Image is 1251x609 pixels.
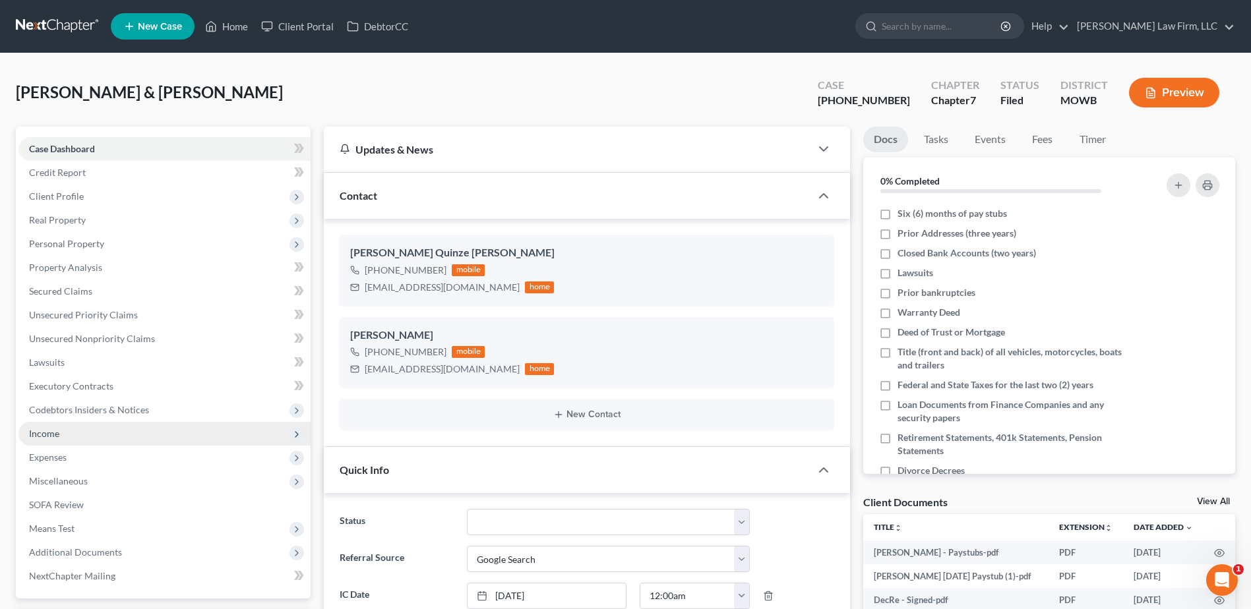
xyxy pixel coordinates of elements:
div: Chapter [931,93,979,108]
td: [PERSON_NAME] [DATE] Paystub (1)-pdf [863,564,1049,588]
input: Search by name... [882,14,1002,38]
div: Filed [1000,93,1039,108]
a: Extensionunfold_more [1059,522,1113,532]
span: Deed of Trust or Mortgage [898,326,1005,339]
span: Expenses [29,451,67,463]
td: [DATE] [1123,564,1204,588]
div: [PHONE_NUMBER] [365,345,446,359]
a: DebtorCC [340,14,415,38]
span: Miscellaneous [29,475,88,486]
span: New Case [138,22,182,32]
label: Referral Source [333,546,460,572]
span: Lawsuits [898,266,933,279]
a: Fees [1022,127,1064,152]
a: Tasks [913,127,959,152]
span: Property Analysis [29,262,102,273]
button: Preview [1129,78,1219,107]
a: Lawsuits [18,351,311,374]
a: SOFA Review [18,493,311,517]
div: [PHONE_NUMBER] [365,264,446,277]
span: 7 [970,94,976,106]
td: [DATE] [1123,540,1204,564]
span: Lawsuits [29,357,65,368]
span: Six (6) months of pay stubs [898,207,1007,220]
a: [DATE] [468,583,626,608]
div: Case [818,78,910,93]
iframe: Intercom live chat [1206,564,1238,596]
td: PDF [1049,564,1123,588]
div: Status [1000,78,1039,93]
span: SOFA Review [29,499,84,510]
div: District [1060,78,1108,93]
i: unfold_more [894,524,902,532]
span: Prior bankruptcies [898,286,975,299]
span: Unsecured Priority Claims [29,309,138,320]
a: [PERSON_NAME] Law Firm, LLC [1070,14,1235,38]
a: View All [1197,497,1230,506]
span: Credit Report [29,167,86,178]
span: Retirement Statements, 401k Statements, Pension Statements [898,431,1131,457]
div: MOWB [1060,93,1108,108]
a: Secured Claims [18,279,311,303]
a: Client Portal [255,14,340,38]
a: Executory Contracts [18,374,311,398]
span: 1 [1233,564,1244,575]
a: Unsecured Priority Claims [18,303,311,327]
span: Federal and State Taxes for the last two (2) years [898,378,1093,391]
span: Means Test [29,523,75,534]
label: Status [333,509,460,535]
div: home [525,281,554,293]
div: [EMAIL_ADDRESS][DOMAIN_NAME] [365,281,520,294]
button: New Contact [350,409,824,420]
div: [PERSON_NAME] [350,328,824,343]
a: Unsecured Nonpriority Claims [18,327,311,351]
span: Client Profile [29,190,84,202]
span: Executory Contracts [29,380,113,391]
a: Property Analysis [18,256,311,279]
span: [PERSON_NAME] & [PERSON_NAME] [16,82,283,101]
div: [PHONE_NUMBER] [818,93,910,108]
a: Timer [1069,127,1116,152]
div: Chapter [931,78,979,93]
a: Credit Report [18,161,311,185]
span: Additional Documents [29,546,122,558]
span: Warranty Deed [898,306,960,319]
strong: 0% Completed [880,175,940,187]
span: Real Property [29,214,86,225]
span: Income [29,428,59,439]
a: Case Dashboard [18,137,311,161]
a: Home [198,14,255,38]
span: Secured Claims [29,285,92,297]
a: Events [964,127,1016,152]
span: Contact [340,189,377,202]
span: Closed Bank Accounts (two years) [898,246,1036,260]
div: mobile [452,264,485,276]
i: unfold_more [1105,524,1113,532]
a: Docs [863,127,908,152]
div: [EMAIL_ADDRESS][DOMAIN_NAME] [365,362,520,376]
span: Personal Property [29,238,104,249]
span: Quick Info [340,463,389,476]
div: home [525,363,554,375]
a: Help [1025,14,1069,38]
a: Titleunfold_more [874,522,902,532]
div: Updates & News [340,142,795,156]
div: [PERSON_NAME] Quinze [PERSON_NAME] [350,245,824,261]
a: Date Added expand_more [1134,522,1193,532]
label: IC Date [333,583,460,609]
span: NextChapter Mailing [29,570,115,581]
span: Divorce Decrees [898,464,965,477]
span: Title (front and back) of all vehicles, motorcycles, boats and trailers [898,345,1131,372]
span: Case Dashboard [29,143,95,154]
span: Unsecured Nonpriority Claims [29,333,155,344]
a: NextChapter Mailing [18,564,311,588]
input: -- : -- [640,583,735,608]
td: PDF [1049,540,1123,564]
td: [PERSON_NAME] - Paystubs-pdf [863,540,1049,564]
span: Prior Addresses (three years) [898,227,1016,240]
i: expand_more [1185,524,1193,532]
div: mobile [452,346,485,358]
span: Loan Documents from Finance Companies and any security papers [898,398,1131,424]
div: Client Documents [863,495,948,509]
span: Codebtors Insiders & Notices [29,404,149,415]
